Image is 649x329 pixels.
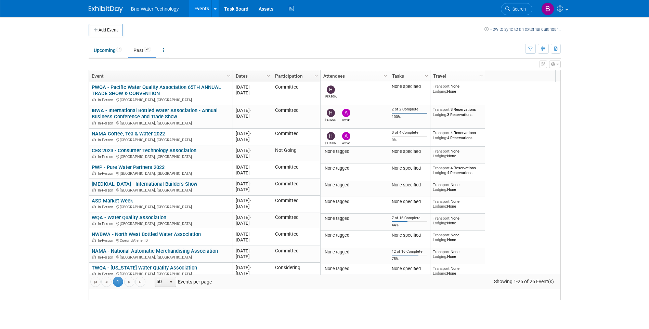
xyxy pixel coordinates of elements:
[92,70,228,82] a: Event
[392,115,427,119] div: 100%
[433,135,447,140] span: Lodging:
[92,221,230,226] div: [GEOGRAPHIC_DATA], [GEOGRAPHIC_DATA]
[433,204,447,209] span: Lodging:
[272,179,320,196] td: Committed
[392,107,427,112] div: 2 of 2 Complete
[236,70,268,82] a: Dates
[116,47,122,52] span: 7
[433,216,482,226] div: None None
[327,85,335,94] img: Harry Mesak
[275,70,315,82] a: Participation
[433,266,451,271] span: Transport:
[323,233,386,238] div: None tagged
[313,73,319,79] span: Column Settings
[342,132,350,140] img: Arman Melkonian
[250,232,251,237] span: -
[236,248,269,254] div: [DATE]
[327,132,335,140] img: Harry Mesak
[392,138,427,143] div: 0%
[340,140,352,145] div: Arman Melkonian
[433,233,482,242] div: None None
[392,166,427,171] div: None specified
[433,89,447,94] span: Lodging:
[236,113,269,119] div: [DATE]
[113,277,123,287] span: 1
[392,199,427,205] div: None specified
[433,249,451,254] span: Transport:
[92,155,96,158] img: In-Person Event
[236,170,269,176] div: [DATE]
[250,164,251,170] span: -
[433,170,447,175] span: Lodging:
[98,272,115,276] span: In-Person
[92,154,230,159] div: [GEOGRAPHIC_DATA], [GEOGRAPHIC_DATA]
[433,130,451,135] span: Transport:
[92,237,230,243] div: Coeur d'Alene, ID
[433,187,447,192] span: Lodging:
[272,129,320,145] td: Committed
[92,181,197,187] a: [MEDICAL_DATA] - International Builders Show
[392,149,427,154] div: None specified
[236,237,269,243] div: [DATE]
[392,233,427,238] div: None specified
[98,121,115,126] span: In-Person
[92,187,230,193] div: [GEOGRAPHIC_DATA], [GEOGRAPHIC_DATA]
[101,277,112,287] a: Go to the previous page
[433,182,482,192] div: None None
[325,117,337,121] div: Harry Mesak
[250,148,251,153] span: -
[433,166,482,175] div: 4 Reservations 4 Reservations
[155,277,167,287] span: 50
[272,82,320,105] td: Committed
[98,255,115,260] span: In-Person
[98,98,115,102] span: In-Person
[392,223,427,228] div: 44%
[433,254,447,259] span: Lodging:
[236,220,269,226] div: [DATE]
[325,140,337,145] div: Harry Mesak
[433,233,451,237] span: Transport:
[236,187,269,193] div: [DATE]
[272,105,320,129] td: Committed
[92,198,133,204] a: ASD Market Week
[392,84,427,89] div: None specified
[92,137,230,143] div: [GEOGRAPHIC_DATA], [GEOGRAPHIC_DATA]
[236,231,269,237] div: [DATE]
[226,73,232,79] span: Column Settings
[92,231,201,237] a: NWBWA - North West Bottled Water Association
[312,70,320,80] a: Column Settings
[433,112,447,117] span: Lodging:
[392,70,426,82] a: Tasks
[484,27,561,32] a: How to sync to an external calendar...
[477,70,485,80] a: Column Settings
[92,222,96,225] img: In-Person Event
[92,204,230,210] div: [GEOGRAPHIC_DATA], [GEOGRAPHIC_DATA]
[236,198,269,203] div: [DATE]
[392,256,427,261] div: 75%
[478,73,484,79] span: Column Settings
[433,249,482,259] div: None None
[98,238,115,243] span: In-Person
[423,70,430,80] a: Column Settings
[272,246,320,263] td: Committed
[392,130,427,135] div: 0 of 4 Complete
[89,44,127,57] a: Upcoming7
[392,216,427,221] div: 7 of 16 Complete
[433,149,451,154] span: Transport:
[264,70,272,80] a: Column Settings
[138,279,143,285] span: Go to the last page
[250,84,251,90] span: -
[225,70,233,80] a: Column Settings
[433,107,451,112] span: Transport:
[144,47,151,52] span: 26
[433,166,451,170] span: Transport:
[250,198,251,203] span: -
[128,44,156,57] a: Past26
[392,266,427,272] div: None specified
[98,222,115,226] span: In-Person
[272,162,320,179] td: Committed
[392,182,427,188] div: None specified
[433,199,451,204] span: Transport:
[131,6,179,12] span: Brio Water Technology
[327,109,335,117] img: Harry Mesak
